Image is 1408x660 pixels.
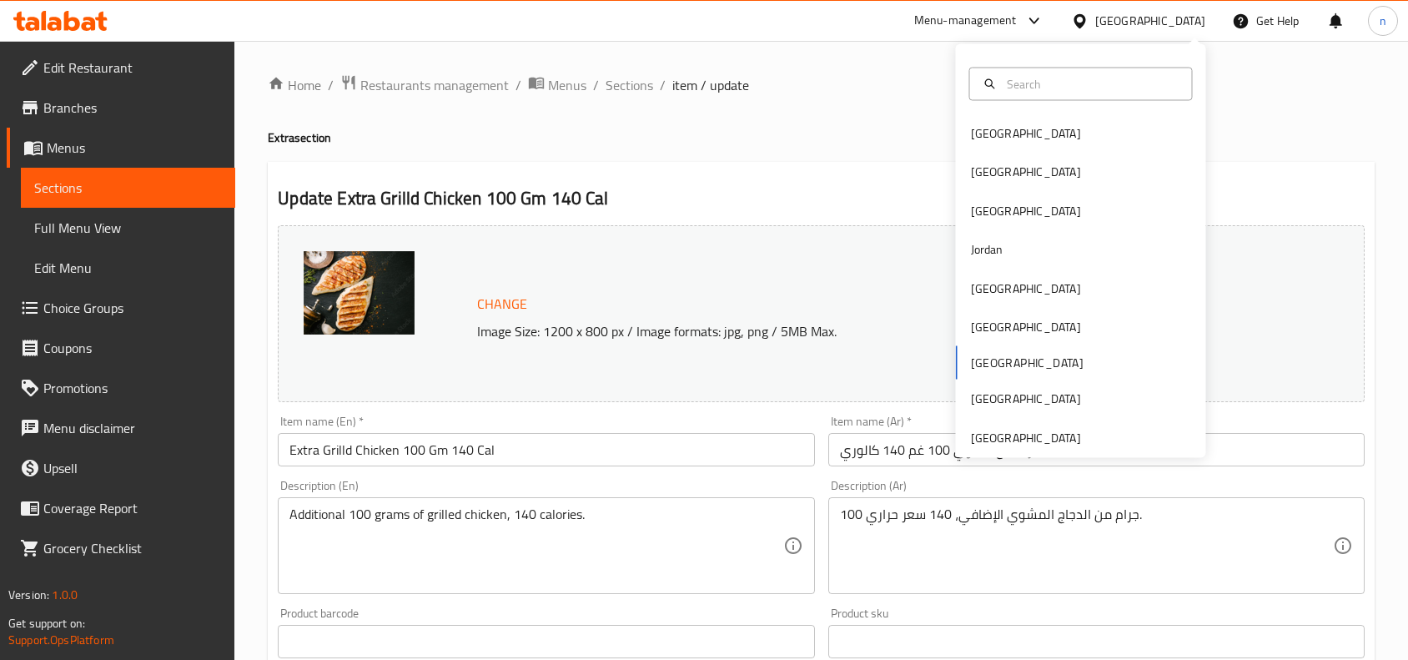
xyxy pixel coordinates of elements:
div: Jordan [971,240,1003,259]
li: / [660,75,666,95]
a: Coverage Report [7,488,235,528]
span: Sections [34,178,222,198]
a: Full Menu View [21,208,235,248]
span: Menus [548,75,586,95]
span: n [1380,12,1386,30]
span: Promotions [43,378,222,398]
div: [GEOGRAPHIC_DATA] [971,279,1081,297]
span: Edit Restaurant [43,58,222,78]
span: Restaurants management [360,75,509,95]
textarea: 100 جرام من الدجاج المشوي الإضافي، 140 سعر حراري. [840,506,1333,586]
span: Full Menu View [34,218,222,238]
a: Coupons [7,328,235,368]
div: [GEOGRAPHIC_DATA] [971,163,1081,181]
div: [GEOGRAPHIC_DATA] [971,124,1081,143]
a: Upsell [7,448,235,488]
span: Grocery Checklist [43,538,222,558]
a: Edit Restaurant [7,48,235,88]
a: Sections [21,168,235,208]
p: Image Size: 1200 x 800 px / Image formats: jpg, png / 5MB Max. [470,321,1246,341]
textarea: Additional 100 grams of grilled chicken, 140 calories. [289,506,782,586]
span: Menu disclaimer [43,418,222,438]
div: [GEOGRAPHIC_DATA] [1095,12,1205,30]
div: [GEOGRAPHIC_DATA] [971,201,1081,219]
span: Upsell [43,458,222,478]
a: Sections [606,75,653,95]
li: / [515,75,521,95]
span: Menus [47,138,222,158]
span: 1.0.0 [52,584,78,606]
nav: breadcrumb [268,74,1375,96]
span: Branches [43,98,222,118]
a: Menu disclaimer [7,408,235,448]
input: Please enter product sku [828,625,1365,658]
button: Change [470,287,534,321]
a: Home [268,75,321,95]
a: Menus [528,74,586,96]
input: Search [1000,74,1182,93]
div: [GEOGRAPHIC_DATA] [971,318,1081,336]
li: / [328,75,334,95]
input: Please enter product barcode [278,625,814,658]
img: mmw_638076334031295755 [304,251,415,335]
a: Promotions [7,368,235,408]
h4: Extra section [268,129,1375,146]
input: Enter name En [278,433,814,466]
a: Restaurants management [340,74,509,96]
div: [GEOGRAPHIC_DATA] [971,428,1081,446]
span: item / update [672,75,749,95]
div: Menu-management [914,11,1017,31]
a: Edit Menu [21,248,235,288]
span: Version: [8,584,49,606]
span: Edit Menu [34,258,222,278]
a: Menus [7,128,235,168]
span: Coupons [43,338,222,358]
span: Choice Groups [43,298,222,318]
a: Grocery Checklist [7,528,235,568]
span: Change [477,292,527,316]
a: Branches [7,88,235,128]
li: / [593,75,599,95]
input: Enter name Ar [828,433,1365,466]
a: Support.OpsPlatform [8,629,114,651]
div: [GEOGRAPHIC_DATA] [971,390,1081,408]
h2: Update Extra Grilld Chicken 100 Gm 140 Cal [278,186,1365,211]
span: Coverage Report [43,498,222,518]
span: Get support on: [8,612,85,634]
a: Choice Groups [7,288,235,328]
